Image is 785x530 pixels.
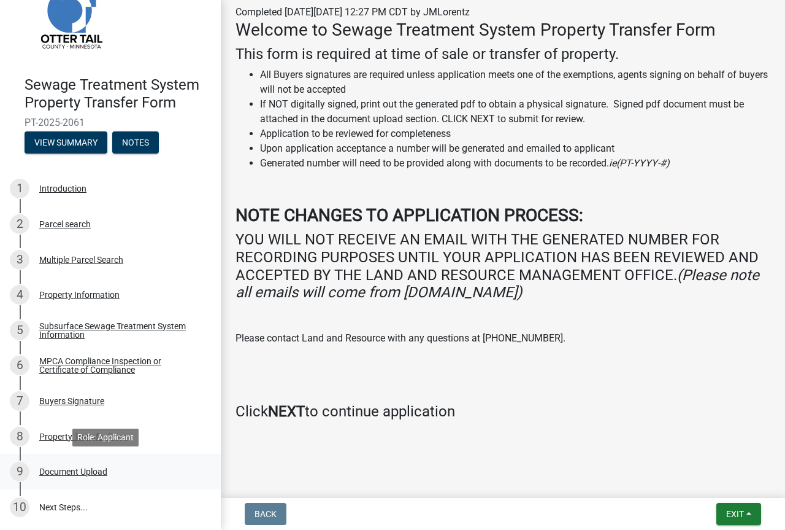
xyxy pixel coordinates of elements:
h4: Sewage Treatment System Property Transfer Form [25,76,211,112]
i: ie(PT-YYYY-#) [609,157,670,169]
span: PT-2025-2061 [25,117,196,128]
div: Property Information [39,290,120,299]
span: Exit [726,509,744,519]
div: 7 [10,391,29,411]
div: 5 [10,321,29,340]
button: Notes [112,131,159,154]
button: Exit [716,503,761,525]
div: 6 [10,356,29,375]
span: Back [255,509,277,519]
div: Buyers Signature [39,397,104,405]
h3: Welcome to Sewage Treatment System Property Transfer Form [235,20,770,41]
div: Subsurface Sewage Treatment System Information [39,322,201,339]
wm-modal-confirm: Summary [25,138,107,148]
div: 8 [10,427,29,446]
div: Document Upload [39,467,107,476]
div: MPCA Compliance Inspection or Certificate of Compliance [39,357,201,374]
div: 1 [10,179,29,198]
div: 4 [10,285,29,305]
div: Property Transfer Form [39,432,128,441]
li: If NOT digitally signed, print out the generated pdf to obtain a physical signature. Signed pdf d... [260,97,770,127]
div: 3 [10,250,29,270]
strong: NOTE CHANGES TO APPLICATION PROCESS: [235,205,583,225]
div: Introduction [39,184,86,193]
h4: YOU WILL NOT RECEIVE AN EMAIL WITH THE GENERATED NUMBER FOR RECORDING PURPOSES UNTIL YOUR APPLICA... [235,231,770,302]
li: All Buyers signatures are required unless application meets one of the exemptions, agents signing... [260,68,770,97]
i: (Please note all emails will come from [DOMAIN_NAME]) [235,267,759,302]
div: 9 [10,462,29,481]
li: Generated number will need to be provided along with documents to be recorded. [260,156,770,171]
div: Parcel search [39,220,91,228]
div: 2 [10,214,29,234]
li: Application to be reviewed for completeness [260,127,770,141]
h4: This form is required at time of sale or transfer of property. [235,45,770,63]
li: Upon application acceptance a number will be generated and emailed to applicant [260,141,770,156]
button: Back [245,503,286,525]
div: Multiple Parcel Search [39,255,123,264]
strong: NEXT [268,403,305,420]
p: Please contact Land and Resource with any questions at [PHONE_NUMBER]. [235,331,770,346]
button: View Summary [25,131,107,154]
wm-modal-confirm: Notes [112,138,159,148]
span: Completed [DATE][DATE] 12:27 PM CDT by JMLorentz [235,6,470,18]
div: 10 [10,497,29,517]
div: Role: Applicant [72,429,139,446]
h4: Click to continue application [235,403,770,421]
